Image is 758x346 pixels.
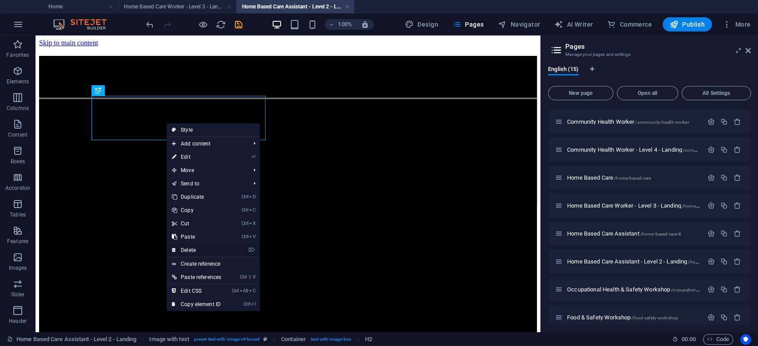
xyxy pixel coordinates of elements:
span: /occupational-health-safety-workshop [671,287,748,292]
button: All Settings [682,86,751,100]
a: Style [167,123,260,137]
i: Ctrl [242,194,249,200]
span: More [722,20,750,29]
h4: Home Based Care Worker - Level 3 - Landing [118,2,236,12]
p: Features [7,238,28,245]
i: Ctrl [242,220,249,226]
a: Skip to main content [4,4,63,11]
span: Click to select. Double-click to edit [365,334,372,345]
i: ⏎ [251,154,255,160]
nav: breadcrumb [149,334,372,345]
div: Duplicate [720,230,728,237]
a: CtrlAltCEdit CSS [167,284,226,298]
span: All Settings [686,90,747,96]
div: Settings [707,146,715,153]
span: /food-safety-workshop [631,315,678,320]
div: Duplicate [720,118,728,126]
span: /community-health-worker [635,120,689,125]
div: Community Health Worker/community-health-worker [564,119,703,125]
i: Ctrl [232,288,239,294]
div: Duplicate [720,146,728,153]
button: Navigator [494,17,544,31]
div: Language Tabs [548,66,751,83]
div: Duplicate [720,314,728,321]
span: Click to open page [567,230,681,237]
span: Click to open page [567,174,651,181]
div: Home Based Care/home-based-care [564,175,703,181]
i: X [249,220,255,226]
h2: Pages [565,43,751,51]
span: Occupational Health & Safety Workshop [567,286,748,293]
span: Publish [670,20,705,29]
i: Ctrl [242,207,249,213]
h3: Manage your pages and settings [565,51,733,59]
i: ⌦ [248,247,255,253]
div: Occupational Health & Safety Workshop/occupational-health-safety-workshop [564,287,703,292]
div: Duplicate [720,258,728,265]
button: Publish [663,17,712,31]
i: On resize automatically adjust zoom level to fit chosen device. [361,20,369,28]
h4: Home Based Care Assistant - Level 2 - Landing [236,2,354,12]
a: CtrlXCut [167,217,226,230]
div: Home Based Care Worker - Level 3 - Landing/home-based-care-level-3 [564,203,703,208]
span: /home-based-care-level-3 [682,204,733,208]
div: Design (Ctrl+Alt+Y) [401,17,442,31]
p: Tables [10,211,26,218]
a: ⌦Delete [167,244,226,257]
span: Design [405,20,438,29]
p: Images [9,264,27,271]
div: Remove [734,174,741,181]
button: Code [703,334,733,345]
div: Remove [734,286,741,293]
p: Slider [11,291,25,298]
i: Save (Ctrl+S) [234,20,244,30]
button: Open all [617,86,678,100]
i: C [249,207,255,213]
button: reload [215,19,226,30]
button: Usercentrics [740,334,751,345]
div: Home Based Care Assistant/home-based-care-8 [564,231,703,236]
span: /home-based-care-8 [640,232,682,236]
button: save [233,19,244,30]
span: Click to open page [567,118,689,125]
a: Create reference [167,257,260,271]
a: ⏎Edit [167,150,226,164]
span: Add content [167,137,246,150]
span: Click to open page [567,202,733,209]
p: Accordion [5,185,30,192]
p: Header [9,318,27,325]
span: Navigator [498,20,540,29]
span: Pages [452,20,484,29]
div: Community Health Worker - Level 4 - Landing/community-health-worker-level-4-landing [564,147,703,153]
span: English (15) [548,64,579,76]
i: Ctrl [243,301,250,307]
img: Editor Logo [51,19,118,30]
i: Alt [240,288,249,294]
i: Ctrl [240,274,247,280]
div: Duplicate [720,286,728,293]
div: Settings [707,230,715,237]
button: undo [144,19,155,30]
button: Design [401,17,442,31]
div: Settings [707,258,715,265]
i: This element is a customizable preset [263,337,267,342]
div: Settings [707,286,715,293]
div: Settings [707,314,715,321]
span: 00 00 [682,334,695,345]
div: Remove [734,230,741,237]
a: CtrlCCopy [167,204,226,217]
div: Remove [734,258,741,265]
span: AI Writer [554,20,593,29]
span: : [688,336,689,342]
span: . preset-text-with-image-v4-boxed [193,334,260,345]
span: Code [707,334,729,345]
button: Pages [449,17,487,31]
span: /home-based-care [614,176,651,181]
p: Favorites [6,51,29,59]
button: 100% [325,19,356,30]
i: Undo: Paste (Ctrl+Z) [145,20,155,30]
div: Remove [734,202,741,209]
div: Settings [707,174,715,181]
i: Ctrl [242,234,249,240]
i: V [253,274,255,280]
